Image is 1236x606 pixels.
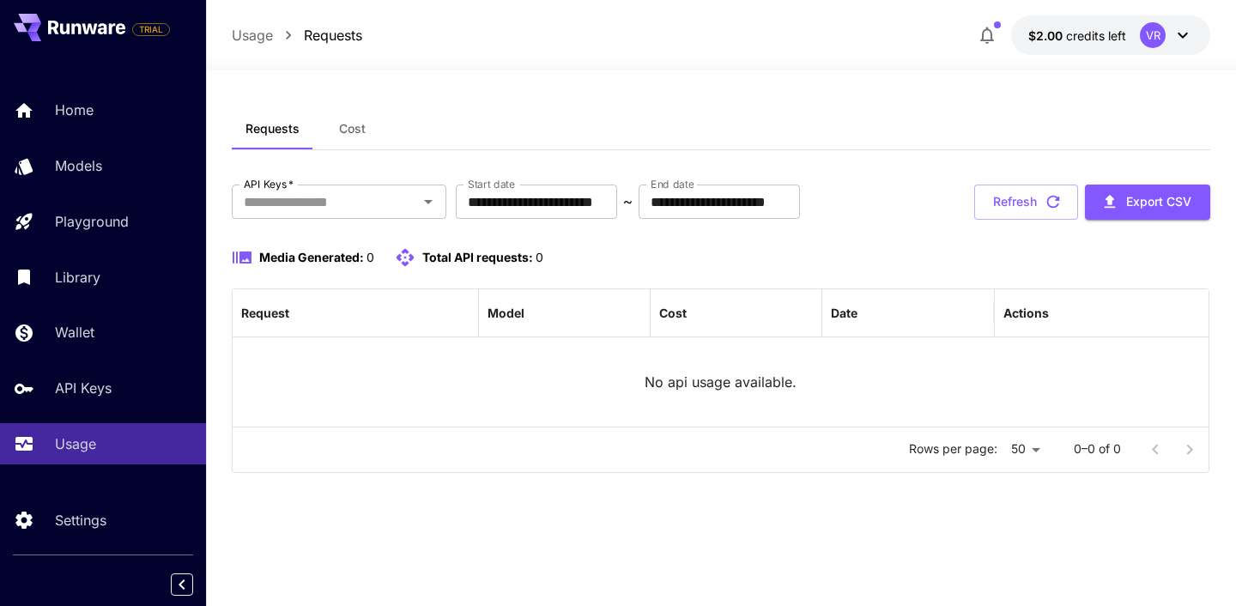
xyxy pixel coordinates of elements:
[55,211,129,232] p: Playground
[232,25,362,45] nav: breadcrumb
[55,378,112,398] p: API Keys
[55,100,94,120] p: Home
[304,25,362,45] a: Requests
[1074,440,1121,458] p: 0–0 of 0
[367,250,374,264] span: 0
[468,177,515,191] label: Start date
[55,267,100,288] p: Library
[651,177,694,191] label: End date
[416,190,440,214] button: Open
[1085,185,1210,220] button: Export CSV
[55,510,106,530] p: Settings
[831,306,857,320] div: Date
[232,25,273,45] a: Usage
[1066,28,1126,43] span: credits left
[1028,28,1066,43] span: $2.00
[1004,437,1046,462] div: 50
[55,322,94,342] p: Wallet
[339,121,366,136] span: Cost
[55,155,102,176] p: Models
[171,573,193,596] button: Collapse sidebar
[645,372,797,392] p: No api usage available.
[1028,27,1126,45] div: $2.00
[974,185,1078,220] button: Refresh
[133,23,169,36] span: TRIAL
[244,177,294,191] label: API Keys
[55,433,96,454] p: Usage
[132,19,170,39] span: Add your payment card to enable full platform functionality.
[488,306,524,320] div: Model
[1011,15,1210,55] button: $2.00VR
[536,250,543,264] span: 0
[259,250,364,264] span: Media Generated:
[245,121,300,136] span: Requests
[623,191,633,212] p: ~
[1140,22,1166,48] div: VR
[1003,306,1049,320] div: Actions
[659,306,687,320] div: Cost
[422,250,533,264] span: Total API requests:
[909,440,997,458] p: Rows per page:
[184,569,206,600] div: Collapse sidebar
[241,306,289,320] div: Request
